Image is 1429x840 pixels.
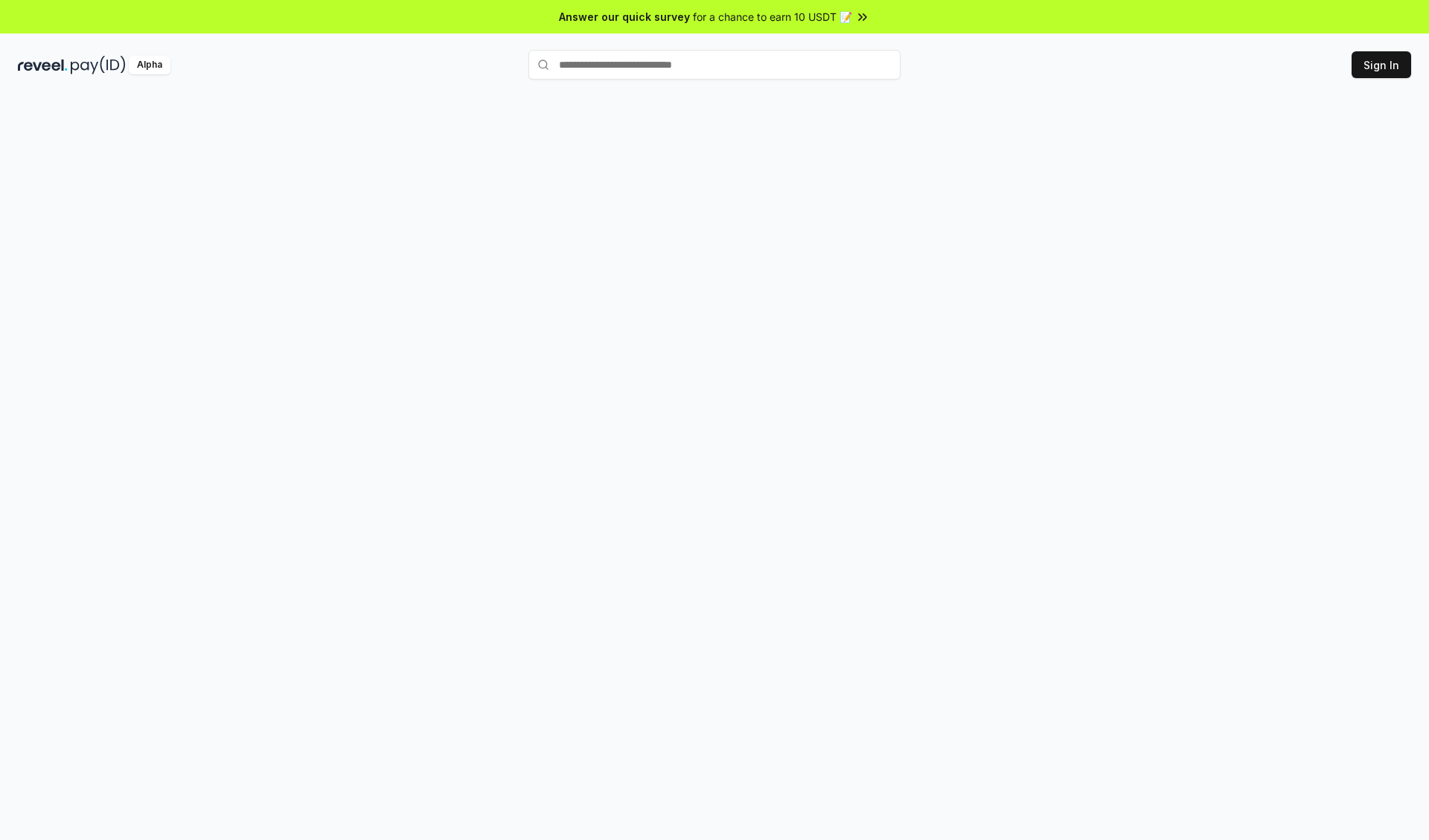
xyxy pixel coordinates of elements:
span: for a chance to earn 10 USDT 📝 [693,9,852,25]
button: Sign In [1352,51,1411,78]
div: Alpha [129,56,170,74]
img: pay_id [71,56,126,74]
img: reveel_dark [18,56,68,74]
span: Answer our quick survey [559,9,690,25]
